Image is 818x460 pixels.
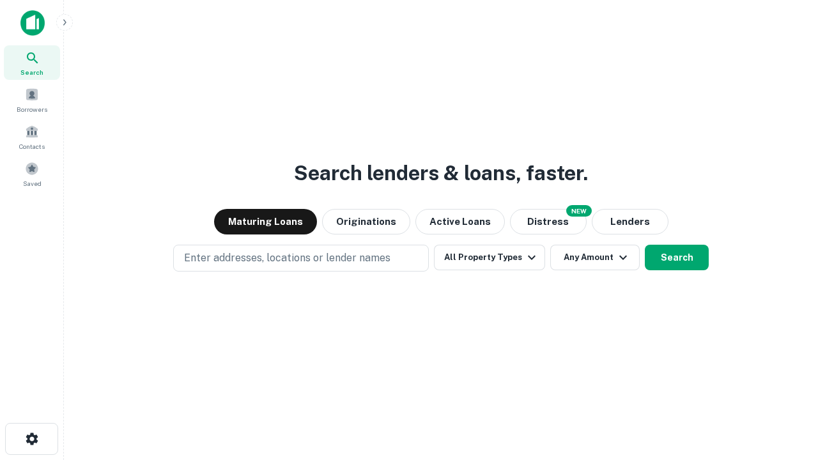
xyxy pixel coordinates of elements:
[592,209,668,234] button: Lenders
[17,104,47,114] span: Borrowers
[415,209,505,234] button: Active Loans
[4,82,60,117] a: Borrowers
[434,245,545,270] button: All Property Types
[294,158,588,188] h3: Search lenders & loans, faster.
[566,205,592,217] div: NEW
[4,119,60,154] a: Contacts
[550,245,640,270] button: Any Amount
[322,209,410,234] button: Originations
[20,67,43,77] span: Search
[4,157,60,191] a: Saved
[645,245,709,270] button: Search
[4,45,60,80] a: Search
[214,209,317,234] button: Maturing Loans
[20,10,45,36] img: capitalize-icon.png
[19,141,45,151] span: Contacts
[173,245,429,272] button: Enter addresses, locations or lender names
[23,178,42,188] span: Saved
[754,358,818,419] iframe: Chat Widget
[184,250,390,266] p: Enter addresses, locations or lender names
[510,209,587,234] button: Search distressed loans with lien and other non-mortgage details.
